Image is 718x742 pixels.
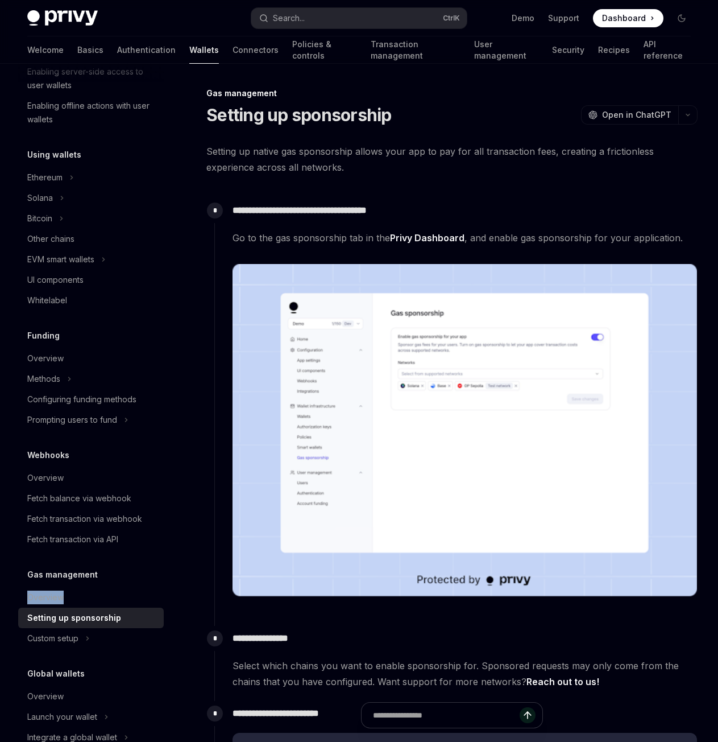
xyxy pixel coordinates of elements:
[18,529,164,550] a: Fetch transaction via API
[27,568,98,582] h5: Gas management
[18,389,164,410] a: Configuring funding methods
[18,587,164,608] a: Overview
[27,352,64,365] div: Overview
[371,36,460,64] a: Transaction management
[18,509,164,529] a: Fetch transaction via webhook
[644,36,691,64] a: API reference
[27,191,53,205] div: Solana
[27,372,60,386] div: Methods
[27,492,131,505] div: Fetch balance via webhook
[27,171,63,184] div: Ethereum
[251,8,466,28] button: Search...CtrlK
[548,13,579,24] a: Support
[27,632,78,645] div: Custom setup
[233,658,697,690] span: Select which chains you want to enable sponsorship for. Sponsored requests may only come from the...
[27,329,60,343] h5: Funding
[673,9,691,27] button: Toggle dark mode
[27,10,98,26] img: dark logo
[117,36,176,64] a: Authentication
[273,11,305,25] div: Search...
[233,36,279,64] a: Connectors
[27,710,97,724] div: Launch your wallet
[27,611,121,625] div: Setting up sponsorship
[390,232,464,244] a: Privy Dashboard
[27,212,52,225] div: Bitcoin
[27,99,157,126] div: Enabling offline actions with user wallets
[27,448,69,462] h5: Webhooks
[520,707,536,723] button: Send message
[27,690,64,703] div: Overview
[27,512,142,526] div: Fetch transaction via webhook
[18,468,164,488] a: Overview
[18,229,164,249] a: Other chains
[27,36,64,64] a: Welcome
[602,13,646,24] span: Dashboard
[552,36,584,64] a: Security
[27,273,84,287] div: UI components
[27,533,118,546] div: Fetch transaction via API
[593,9,663,27] a: Dashboard
[206,105,392,125] h1: Setting up sponsorship
[512,13,534,24] a: Demo
[27,148,81,162] h5: Using wallets
[27,232,74,246] div: Other chains
[206,143,698,175] span: Setting up native gas sponsorship allows your app to pay for all transaction fees, creating a fri...
[27,667,85,681] h5: Global wallets
[602,109,671,121] span: Open in ChatGPT
[233,264,697,596] img: images/gas-sponsorship.png
[581,105,678,125] button: Open in ChatGPT
[443,14,460,23] span: Ctrl K
[77,36,103,64] a: Basics
[189,36,219,64] a: Wallets
[18,608,164,628] a: Setting up sponsorship
[526,676,599,688] a: Reach out to us!
[292,36,357,64] a: Policies & controls
[27,294,67,307] div: Whitelabel
[206,88,698,99] div: Gas management
[27,591,64,604] div: Overview
[18,96,164,130] a: Enabling offline actions with user wallets
[18,348,164,369] a: Overview
[27,413,117,427] div: Prompting users to fund
[18,686,164,707] a: Overview
[27,393,136,406] div: Configuring funding methods
[598,36,630,64] a: Recipes
[474,36,538,64] a: User management
[18,488,164,509] a: Fetch balance via webhook
[18,270,164,290] a: UI components
[233,230,697,246] span: Go to the gas sponsorship tab in the , and enable gas sponsorship for your application.
[18,290,164,311] a: Whitelabel
[27,253,94,266] div: EVM smart wallets
[27,471,64,485] div: Overview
